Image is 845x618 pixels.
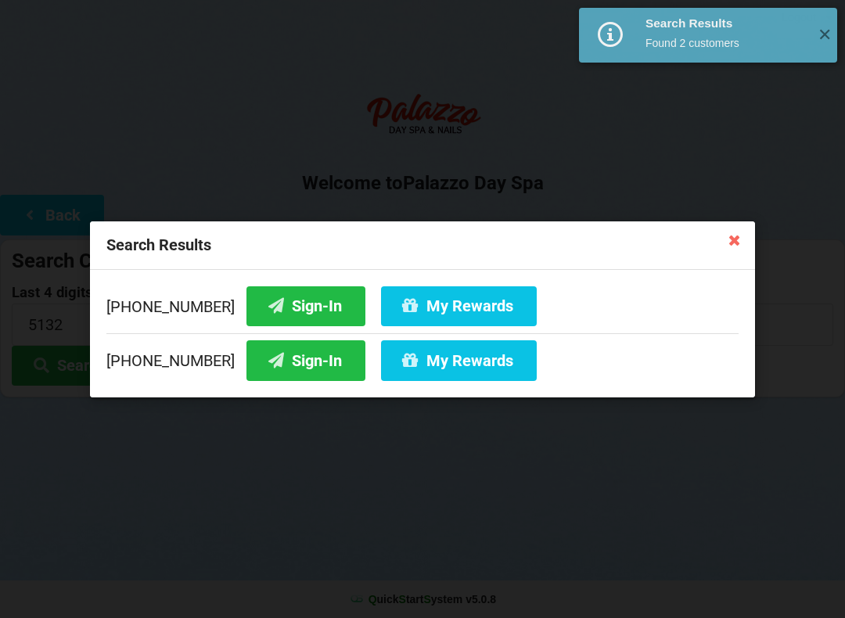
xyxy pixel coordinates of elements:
button: Sign-In [246,286,365,325]
div: Search Results [645,16,806,31]
button: Sign-In [246,340,365,380]
div: Search Results [90,221,755,270]
div: Found 2 customers [645,35,806,51]
div: [PHONE_NUMBER] [106,286,739,332]
button: My Rewards [381,340,537,380]
div: [PHONE_NUMBER] [106,332,739,380]
button: My Rewards [381,286,537,325]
